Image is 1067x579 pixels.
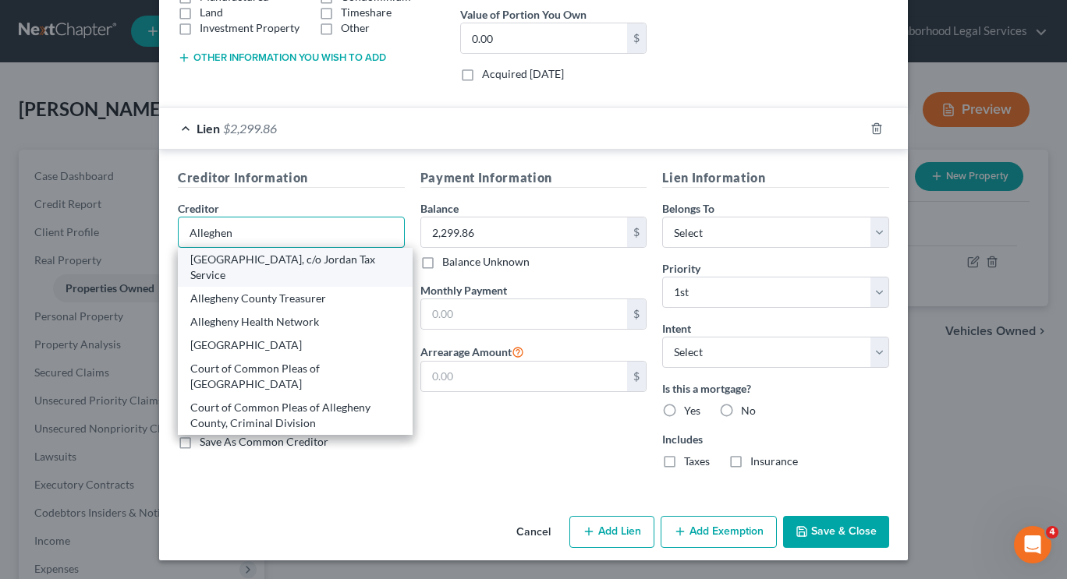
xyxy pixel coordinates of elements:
[627,217,646,247] div: $
[178,168,405,188] h5: Creditor Information
[178,51,386,64] button: Other information you wish to add
[684,454,710,469] label: Taxes
[190,337,400,353] div: [GEOGRAPHIC_DATA]
[341,20,370,36] label: Other
[662,202,714,215] span: Belongs To
[190,252,400,283] div: [GEOGRAPHIC_DATA], c/o Jordan Tax Service
[741,403,756,418] label: No
[627,23,646,53] div: $
[341,5,392,20] label: Timeshare
[190,400,400,431] div: Court of Common Pleas of Allegheny County, Criminal Division
[1046,526,1058,538] span: 4
[461,23,627,53] input: 0.00
[661,516,777,549] button: Add Exemption
[783,516,889,549] button: Save & Close
[569,516,654,549] button: Add Lien
[421,362,628,391] input: 0.00
[1014,526,1051,563] iframe: Intercom live chat
[662,168,889,188] h5: Lien Information
[200,434,328,450] label: Save As Common Creditor
[190,291,400,306] div: Allegheny County Treasurer
[197,121,220,136] span: Lien
[190,361,400,392] div: Court of Common Pleas of [GEOGRAPHIC_DATA]
[420,282,507,298] label: Monthly Payment
[178,202,219,215] span: Creditor
[627,299,646,329] div: $
[190,314,400,330] div: Allegheny Health Network
[750,454,798,469] label: Insurance
[421,299,628,329] input: 0.00
[200,5,223,20] label: Land
[627,362,646,391] div: $
[662,262,700,275] span: Priority
[504,517,563,549] button: Cancel
[200,20,300,36] label: Investment Property
[460,6,587,23] label: Value of Portion You Own
[684,403,700,418] label: Yes
[420,168,647,188] h5: Payment Information
[178,217,405,248] input: Search creditor by name...
[421,217,628,247] input: 0.00
[420,200,459,217] label: Balance
[482,66,564,82] label: Acquired [DATE]
[420,342,524,361] label: Arrearage Amount
[662,320,691,337] label: Intent
[223,121,277,136] span: $2,299.86
[662,431,889,447] label: Includes
[442,254,530,270] label: Balance Unknown
[662,380,889,397] label: Is this a mortgage?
